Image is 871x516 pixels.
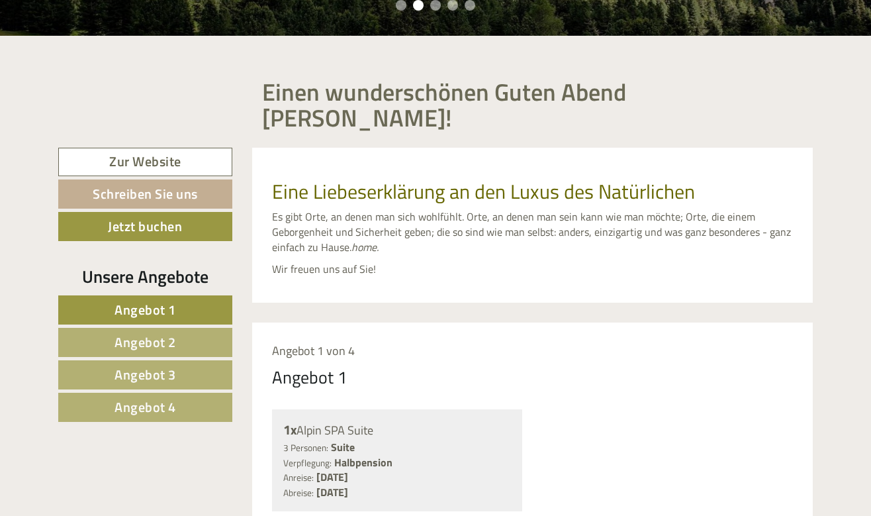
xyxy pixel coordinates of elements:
small: Abreise: [283,486,314,499]
a: Zur Website [58,148,232,176]
b: 1x [283,419,297,440]
small: Anreise: [283,471,314,484]
small: 3 Personen: [283,441,328,454]
span: Angebot 1 [115,299,176,320]
div: [GEOGRAPHIC_DATA] [20,38,205,49]
span: Angebot 3 [115,364,176,385]
b: [DATE] [316,469,348,485]
h1: Einen wunderschönen Guten Abend [PERSON_NAME]! [262,79,803,131]
div: Guten Tag, wie können wir Ihnen helfen? [10,36,211,76]
button: Senden [436,343,522,372]
p: Es gibt Orte, an denen man sich wohlfühlt. Orte, an denen man sein kann wie man möchte; Orte, die... [272,209,794,255]
a: Jetzt buchen [58,212,232,241]
p: Wir freuen uns auf Sie! [272,262,794,277]
span: Angebot 4 [115,397,176,417]
span: Angebot 2 [115,332,176,352]
div: Unsere Angebote [58,264,232,289]
b: [DATE] [316,484,348,500]
span: Angebot 1 von 4 [272,342,355,360]
small: Verpflegung: [283,456,332,470]
small: 20:56 [20,64,205,74]
div: [DATE] [238,10,284,32]
b: Suite [331,439,355,455]
div: Angebot 1 [272,365,347,389]
div: Alpin SPA Suite [283,421,512,440]
b: Halbpension [334,454,392,470]
span: Eine Liebeserklärung an den Luxus des Natürlichen [272,176,695,207]
em: home. [351,239,379,255]
a: Schreiben Sie uns [58,180,232,209]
